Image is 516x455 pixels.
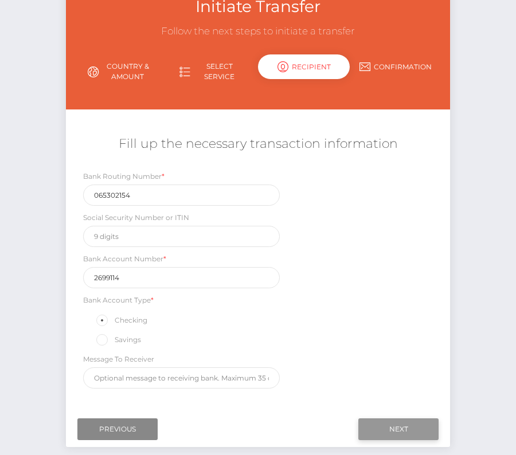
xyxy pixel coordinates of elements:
label: Bank Account Type [83,295,154,305]
label: Checking [95,313,147,328]
div: Recipient [258,54,350,79]
input: 9 digits [83,226,280,247]
input: Optional message to receiving bank. Maximum 35 characters [83,367,280,389]
input: Only digits [83,267,280,288]
label: Bank Account Number [83,254,166,264]
a: Country & Amount [75,57,166,87]
label: Message To Receiver [83,354,154,364]
label: Bank Routing Number [83,171,165,182]
a: Select Service [166,57,258,87]
a: Confirmation [350,57,441,77]
label: Savings [95,332,141,347]
input: Only 9 digits [83,185,280,206]
label: Social Security Number or ITIN [83,213,189,223]
h5: Fill up the necessary transaction information [75,135,441,153]
input: Previous [77,418,158,440]
input: Next [358,418,439,440]
h3: Follow the next steps to initiate a transfer [75,25,441,38]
